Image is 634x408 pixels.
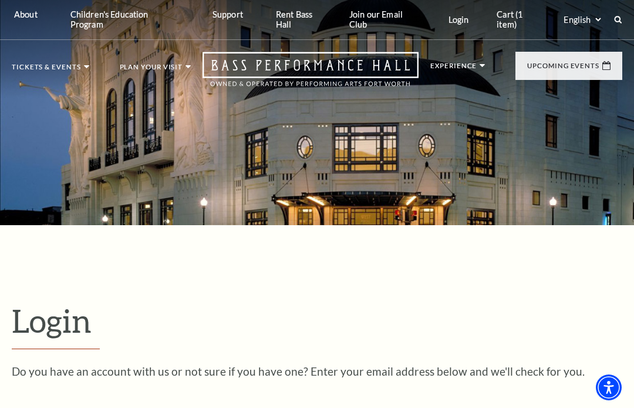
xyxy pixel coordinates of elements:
p: Children's Education Program [70,9,180,30]
span: Login [12,302,92,339]
p: Support [213,9,243,19]
p: Do you have an account with us or not sure if you have one? Enter your email address below and we... [12,366,622,377]
div: Accessibility Menu [596,374,622,400]
a: Login [439,5,478,34]
p: Plan Your Visit [120,63,183,76]
a: Open this option [191,52,430,98]
p: Experience [430,62,477,75]
p: About [14,9,38,19]
p: Rent Bass Hall [276,9,328,30]
select: Select: [561,14,603,25]
p: Upcoming Events [527,62,599,75]
p: Tickets & Events [12,63,81,76]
